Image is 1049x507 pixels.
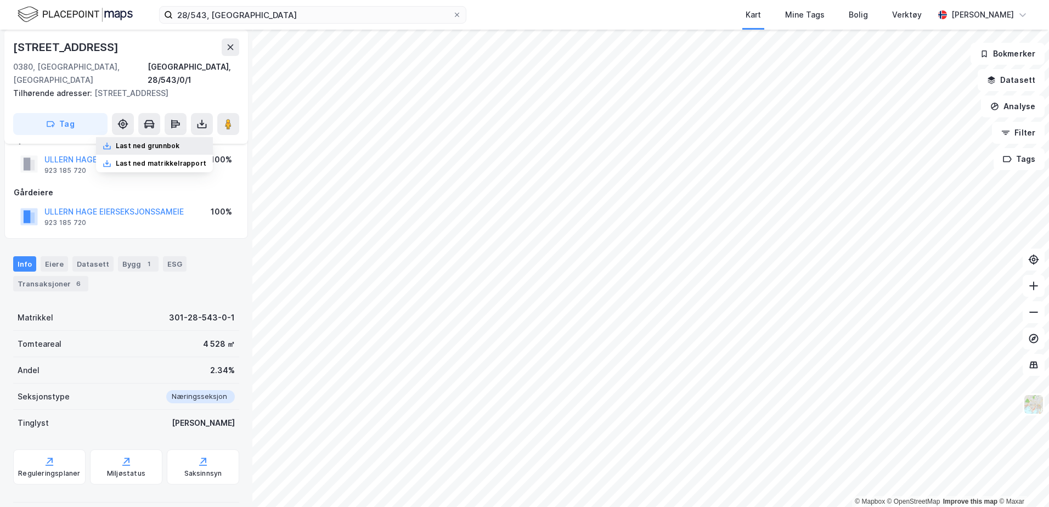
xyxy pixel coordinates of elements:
button: Bokmerker [971,43,1045,65]
div: 6 [73,278,84,289]
button: Filter [992,122,1045,144]
div: 100% [211,205,232,218]
div: 1 [143,258,154,269]
div: Saksinnsyn [184,469,222,478]
img: logo.f888ab2527a4732fd821a326f86c7f29.svg [18,5,133,24]
button: Analyse [981,95,1045,117]
div: 923 185 720 [44,218,86,227]
div: ESG [163,256,187,272]
div: Seksjonstype [18,390,70,403]
a: OpenStreetMap [887,498,940,505]
div: Tomteareal [18,337,61,351]
div: Bolig [849,8,868,21]
button: Datasett [978,69,1045,91]
div: Last ned grunnbok [116,142,179,150]
div: Transaksjoner [13,276,88,291]
div: Matrikkel [18,311,53,324]
div: Eiere [41,256,68,272]
div: Reguleringsplaner [18,469,80,478]
div: Kart [746,8,761,21]
div: 100% [211,153,232,166]
div: [STREET_ADDRESS] [13,38,121,56]
div: 0380, [GEOGRAPHIC_DATA], [GEOGRAPHIC_DATA] [13,60,148,87]
div: Miljøstatus [107,469,145,478]
iframe: Chat Widget [994,454,1049,507]
img: Z [1023,394,1044,415]
button: Tag [13,113,108,135]
div: Info [13,256,36,272]
div: [STREET_ADDRESS] [13,87,230,100]
div: Datasett [72,256,114,272]
div: 301-28-543-0-1 [169,311,235,324]
button: Tags [994,148,1045,170]
div: Tinglyst [18,416,49,430]
div: Andel [18,364,40,377]
div: Bygg [118,256,159,272]
a: Improve this map [943,498,997,505]
div: 2.34% [210,364,235,377]
div: Verktøy [892,8,922,21]
div: 4 528 ㎡ [203,337,235,351]
a: Mapbox [855,498,885,505]
div: Last ned matrikkelrapport [116,159,206,168]
div: Mine Tags [785,8,825,21]
div: [PERSON_NAME] [951,8,1014,21]
div: 923 185 720 [44,166,86,175]
div: Gårdeiere [14,186,239,199]
div: [PERSON_NAME] [172,416,235,430]
span: Tilhørende adresser: [13,88,94,98]
input: Søk på adresse, matrikkel, gårdeiere, leietakere eller personer [173,7,453,23]
div: [GEOGRAPHIC_DATA], 28/543/0/1 [148,60,239,87]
